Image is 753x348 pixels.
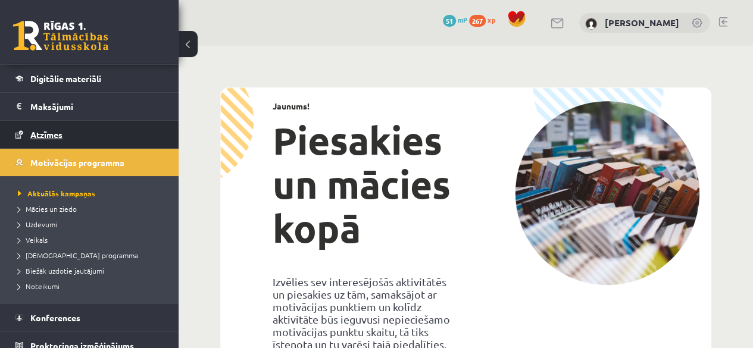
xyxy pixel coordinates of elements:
[443,15,467,24] a: 51 mP
[18,250,167,261] a: [DEMOGRAPHIC_DATA] programma
[585,18,597,30] img: Anna Enija Kozlinska
[18,250,138,260] span: [DEMOGRAPHIC_DATA] programma
[488,15,495,24] span: xp
[515,101,699,285] img: campaign-image-1c4f3b39ab1f89d1fca25a8facaab35ebc8e40cf20aedba61fd73fb4233361ac.png
[18,203,167,214] a: Mācies un ziedo
[18,189,95,198] span: Aktuālās kampaņas
[469,15,501,24] a: 267 xp
[18,281,60,291] span: Noteikumi
[18,188,167,199] a: Aktuālās kampaņas
[18,235,48,244] span: Veikals
[30,157,124,168] span: Motivācijas programma
[13,21,108,51] a: Rīgas 1. Tālmācības vidusskola
[273,118,457,250] h1: Piesakies un mācies kopā
[15,304,164,331] a: Konferences
[18,234,167,245] a: Veikals
[30,129,63,140] span: Atzīmes
[443,15,456,27] span: 51
[458,15,467,24] span: mP
[605,17,679,29] a: [PERSON_NAME]
[15,149,164,176] a: Motivācijas programma
[30,73,101,84] span: Digitālie materiāli
[273,101,310,111] strong: Jaunums!
[30,93,164,120] legend: Maksājumi
[18,266,104,275] span: Biežāk uzdotie jautājumi
[15,93,164,120] a: Maksājumi
[15,65,164,92] a: Digitālie materiāli
[469,15,486,27] span: 267
[18,265,167,276] a: Biežāk uzdotie jautājumi
[30,312,80,323] span: Konferences
[18,219,167,230] a: Uzdevumi
[18,281,167,291] a: Noteikumi
[15,121,164,148] a: Atzīmes
[18,220,57,229] span: Uzdevumi
[18,204,77,214] span: Mācies un ziedo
